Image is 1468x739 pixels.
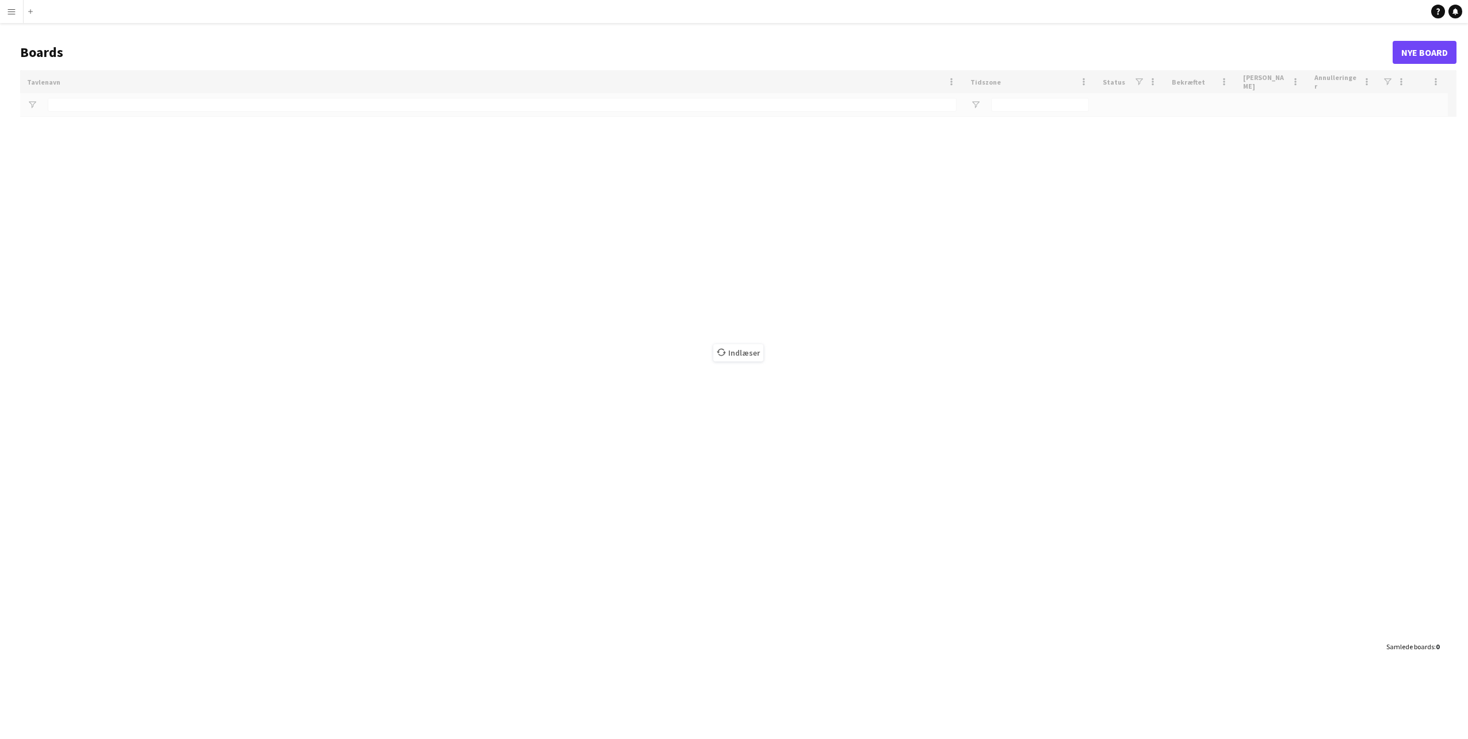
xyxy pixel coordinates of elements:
[20,44,1393,61] h1: Boards
[1436,642,1439,651] span: 0
[1386,642,1434,651] span: Samlede boards
[1386,635,1439,658] div: :
[713,344,763,361] span: Indlæser
[1393,41,1456,64] a: Nye Board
